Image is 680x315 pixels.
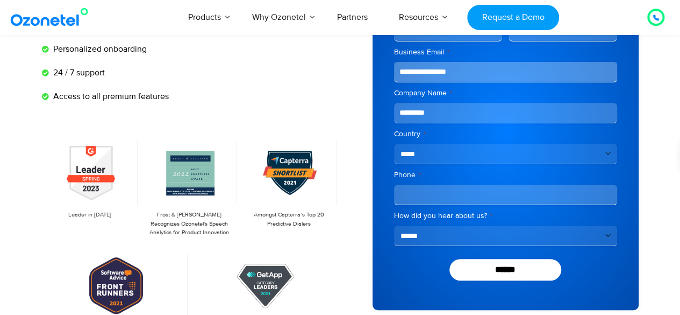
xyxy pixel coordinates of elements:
[51,66,105,79] span: 24 / 7 support
[51,90,169,103] span: Access to all premium features
[246,211,331,228] p: Amongst Capterra’s Top 20 Predictive Dialers
[146,211,232,237] p: Frost & [PERSON_NAME] Recognizes Ozonetel's Speech Analytics for Product Innovation
[394,47,617,58] label: Business Email
[394,170,617,180] label: Phone
[467,5,559,30] a: Request a Demo
[394,129,617,139] label: Country
[51,43,147,55] span: Personalized onboarding
[394,211,617,221] label: How did you hear about us?
[47,211,133,220] p: Leader in [DATE]
[394,88,617,99] label: Company Name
